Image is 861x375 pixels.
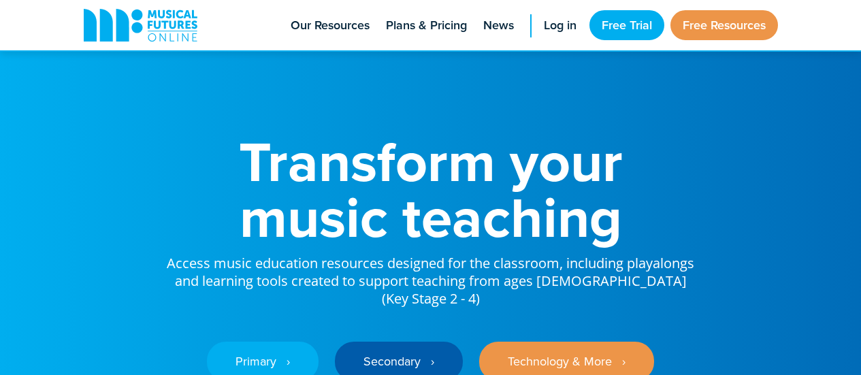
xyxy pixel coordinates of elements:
[544,16,576,35] span: Log in
[483,16,514,35] span: News
[386,16,467,35] span: Plans & Pricing
[165,245,696,308] p: Access music education resources designed for the classroom, including playalongs and learning to...
[589,10,664,40] a: Free Trial
[165,133,696,245] h1: Transform your music teaching
[291,16,370,35] span: Our Resources
[670,10,778,40] a: Free Resources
